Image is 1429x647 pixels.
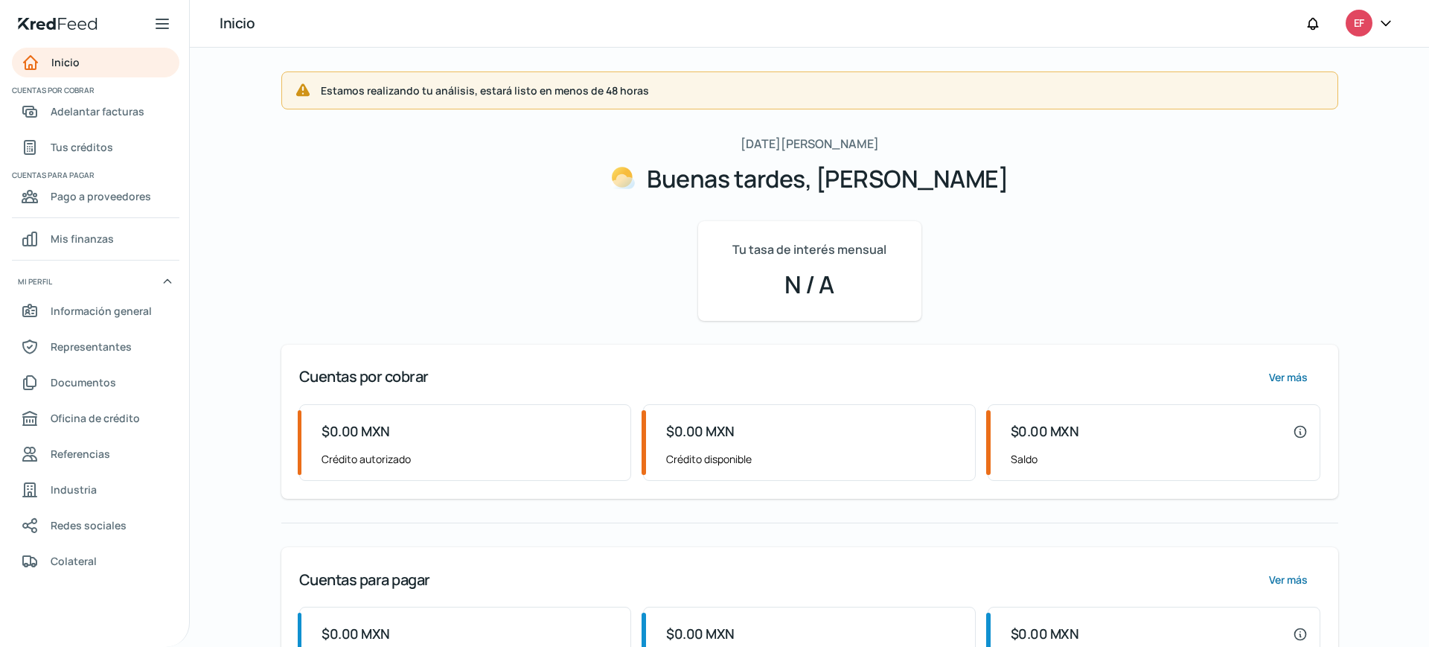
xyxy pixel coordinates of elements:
font: Cuentas por cobrar [12,85,95,95]
a: Pago a proveedores [12,182,179,211]
font: $0.00 MXN [666,422,735,440]
a: Colateral [12,546,179,576]
font: $0.00 MXN [1011,422,1079,440]
a: Tus créditos [12,133,179,162]
a: Adelantar facturas [12,97,179,127]
font: $0.00 MXN [322,422,390,440]
font: N / A [784,268,834,301]
font: Ver más [1269,370,1308,384]
font: $0.00 MXN [1011,625,1079,643]
img: Saludos [611,166,635,190]
a: Oficina de crédito [12,404,179,433]
button: Ver más [1257,565,1320,595]
font: Mi perfil [18,276,52,287]
font: Pago a proveedores [51,189,151,203]
font: Inicio [51,55,80,69]
font: Redes sociales [51,518,127,532]
font: Buenas tardes, [PERSON_NAME] [647,162,1008,195]
font: Inicio [220,13,255,33]
font: $0.00 MXN [322,625,390,643]
font: Tus créditos [51,140,113,154]
a: Documentos [12,368,179,398]
font: Información general [51,304,152,318]
font: Cuentas para pagar [12,170,95,180]
a: Redes sociales [12,511,179,541]
a: Inicio [12,48,179,77]
font: Mis finanzas [51,232,114,246]
a: Información general [12,296,179,326]
font: Adelantar facturas [51,104,144,118]
font: Documentos [51,375,116,389]
font: Ver más [1269,573,1308,587]
button: Ver más [1257,363,1320,392]
font: Oficina de crédito [51,411,140,425]
font: [DATE][PERSON_NAME] [741,136,879,152]
font: Cuentas por cobrar [299,366,429,386]
font: Industria [51,482,97,497]
font: Referencias [51,447,110,461]
font: Crédito disponible [666,452,752,466]
a: Mis finanzas [12,224,179,254]
a: Representantes [12,332,179,362]
font: $0.00 MXN [666,625,735,643]
font: Colateral [51,554,97,568]
font: EF [1354,16,1364,30]
font: Cuentas para pagar [299,570,430,590]
font: Crédito autorizado [322,452,411,466]
font: Representantes [51,340,132,354]
font: Saldo [1011,452,1038,466]
font: Estamos realizando tu análisis, estará listo en menos de 48 horas [321,83,649,98]
a: Industria [12,475,179,505]
font: Tu tasa de interés mensual [732,241,886,258]
a: Referencias [12,439,179,469]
